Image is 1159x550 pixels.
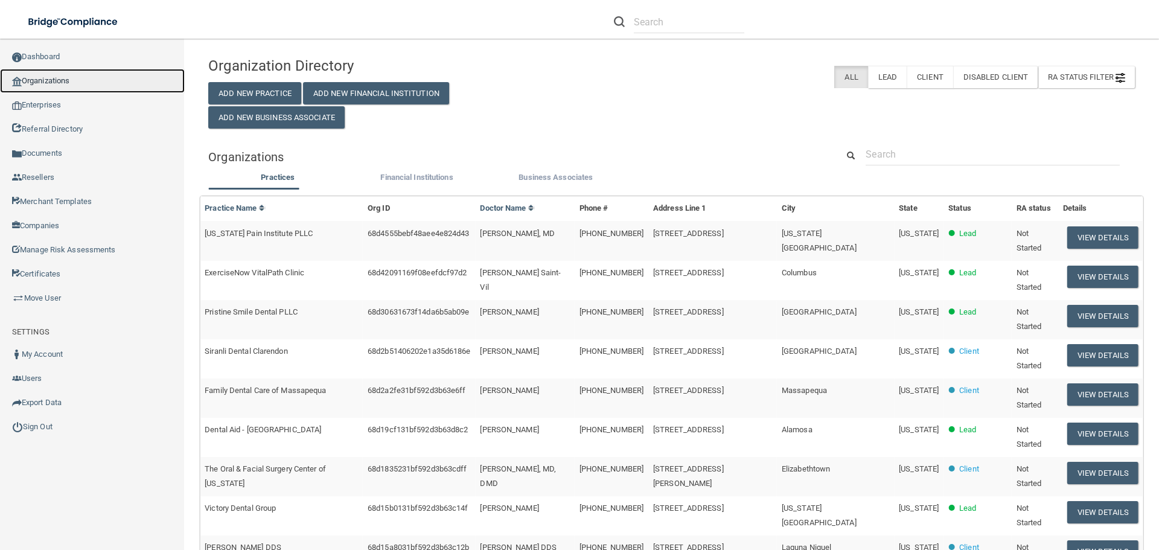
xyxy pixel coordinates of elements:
[1017,268,1042,292] span: Not Started
[959,266,976,280] p: Lead
[1067,226,1138,249] button: View Details
[782,307,857,316] span: [GEOGRAPHIC_DATA]
[907,66,953,88] label: Client
[208,82,301,104] button: Add New Practice
[782,229,857,252] span: [US_STATE][GEOGRAPHIC_DATA]
[782,386,827,395] span: Massapequa
[899,504,939,513] span: [US_STATE]
[12,398,22,408] img: icon-export.b9366987.png
[214,170,341,185] label: Practices
[899,268,939,277] span: [US_STATE]
[834,66,867,88] label: All
[480,425,538,434] span: [PERSON_NAME]
[347,170,486,188] li: Financial Institutions
[480,347,538,356] span: [PERSON_NAME]
[899,464,939,473] span: [US_STATE]
[899,229,939,238] span: [US_STATE]
[493,170,619,185] label: Business Associates
[782,268,817,277] span: Columbus
[777,196,894,221] th: City
[1017,504,1042,527] span: Not Started
[614,16,625,27] img: ic-search.3b580494.png
[1067,383,1138,406] button: View Details
[18,10,129,34] img: bridge_compliance_login_screen.278c3ca4.svg
[579,386,643,395] span: [PHONE_NUMBER]
[959,226,976,241] p: Lead
[579,268,643,277] span: [PHONE_NUMBER]
[959,383,979,398] p: Client
[1067,305,1138,327] button: View Details
[480,203,534,213] a: Doctor Name
[261,173,295,182] span: Practices
[368,307,469,316] span: 68d30631673f14da6b5ab09e
[953,66,1038,88] label: Disabled Client
[1017,425,1042,449] span: Not Started
[1067,344,1138,366] button: View Details
[579,425,643,434] span: [PHONE_NUMBER]
[12,77,22,86] img: organization-icon.f8decf85.png
[368,347,470,356] span: 68d2b51406202e1a35d6186e
[303,82,449,104] button: Add New Financial Institution
[868,66,907,88] label: Lead
[205,347,287,356] span: Siranli Dental Clarendon
[653,307,724,316] span: [STREET_ADDRESS]
[899,347,939,356] span: [US_STATE]
[12,149,22,159] img: icon-documents.8dae5593.png
[653,268,724,277] span: [STREET_ADDRESS]
[653,386,724,395] span: [STREET_ADDRESS]
[648,196,777,221] th: Address Line 1
[353,170,480,185] label: Financial Institutions
[579,229,643,238] span: [PHONE_NUMBER]
[12,421,23,432] img: ic_power_dark.7ecde6b1.png
[12,101,22,110] img: enterprise.0d942306.png
[12,325,49,339] label: SETTINGS
[480,268,561,292] span: [PERSON_NAME] Saint-Vil
[782,464,830,473] span: Elizabethtown
[12,53,22,62] img: ic_dashboard_dark.d01f4a41.png
[1048,72,1125,82] span: RA Status Filter
[1116,73,1125,83] img: icon-filter@2x.21656d0b.png
[1017,229,1042,252] span: Not Started
[653,464,724,488] span: [STREET_ADDRESS][PERSON_NAME]
[380,173,453,182] span: Financial Institutions
[653,229,724,238] span: [STREET_ADDRESS]
[480,307,538,316] span: [PERSON_NAME]
[959,305,976,319] p: Lead
[480,229,555,238] span: [PERSON_NAME], MD
[368,504,468,513] span: 68d15b0131bf592d3b63c14f
[487,170,625,188] li: Business Associate
[1012,196,1058,221] th: RA status
[205,464,326,488] span: The Oral & Facial Surgery Center of [US_STATE]
[782,504,857,527] span: [US_STATE][GEOGRAPHIC_DATA]
[943,196,1012,221] th: Status
[634,11,744,33] input: Search
[205,268,304,277] span: ExerciseNow VitalPath Clinic
[208,170,347,188] li: Practices
[368,268,467,277] span: 68d42091169f08eefdcf97d2
[1058,196,1143,221] th: Details
[653,504,724,513] span: [STREET_ADDRESS]
[959,344,979,359] p: Client
[12,374,22,383] img: icon-users.e205127d.png
[205,307,298,316] span: Pristine Smile Dental PLLC
[1017,307,1042,331] span: Not Started
[579,307,643,316] span: [PHONE_NUMBER]
[205,504,276,513] span: Victory Dental Group
[653,425,724,434] span: [STREET_ADDRESS]
[959,501,976,516] p: Lead
[866,143,1120,165] input: Search
[782,347,857,356] span: [GEOGRAPHIC_DATA]
[208,150,820,164] h5: Organizations
[205,229,313,238] span: [US_STATE] Pain Institute PLLC
[959,462,979,476] p: Client
[519,173,593,182] span: Business Associates
[480,504,538,513] span: [PERSON_NAME]
[208,106,345,129] button: Add New Business Associate
[1017,386,1042,409] span: Not Started
[12,350,22,359] img: ic_user_dark.df1a06c3.png
[1067,462,1138,484] button: View Details
[1017,464,1042,488] span: Not Started
[480,386,538,395] span: [PERSON_NAME]
[579,464,643,473] span: [PHONE_NUMBER]
[782,425,813,434] span: Alamosa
